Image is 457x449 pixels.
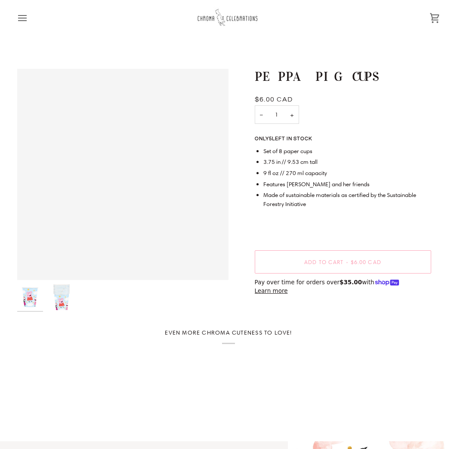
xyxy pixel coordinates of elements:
[17,69,228,280] div: Peppa Pig Cups
[351,258,381,265] span: $6.00 CAD
[263,157,431,166] div: 3.75 in // 9.53 cm tall
[255,96,293,103] span: $6.00 CAD
[255,250,431,274] button: Add to Cart
[255,136,316,141] span: Only left in stock
[255,105,269,124] button: Decrease quantity
[17,329,440,344] h2: Even more Chroma cuteness to love!
[304,258,343,265] span: Add to Cart
[255,69,380,84] h1: Peppa Pig Cups
[263,191,431,208] div: Made of sustainable materials as certified by the Sustainable Forestry Initiative
[49,284,74,310] img: Peppa Pig Party Supplies
[263,147,431,155] div: Set of 8 paper cups
[344,258,351,265] span: •
[269,136,272,141] span: 5
[17,284,43,310] img: Peppa Pig Cups
[196,6,261,29] img: Chroma Celebrations
[263,169,431,177] div: 9 fl oz // 270 ml capacity
[255,105,299,124] input: Quantity
[263,180,431,188] div: Features [PERSON_NAME] and her friends
[285,105,299,124] button: Increase quantity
